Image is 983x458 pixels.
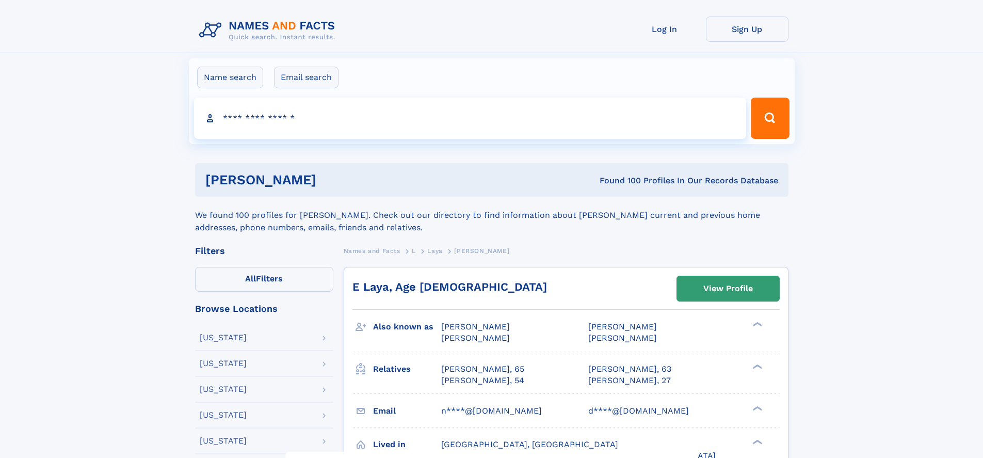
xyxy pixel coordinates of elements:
[200,437,247,445] div: [US_STATE]
[427,247,442,255] span: Laya
[412,247,416,255] span: L
[677,276,779,301] a: View Profile
[703,277,753,301] div: View Profile
[373,360,441,378] h3: Relatives
[195,246,333,256] div: Filters
[458,175,778,186] div: Found 100 Profiles In Our Records Database
[751,98,789,139] button: Search Button
[750,405,763,412] div: ❯
[441,322,510,331] span: [PERSON_NAME]
[200,359,247,368] div: [US_STATE]
[441,439,618,449] span: [GEOGRAPHIC_DATA], [GEOGRAPHIC_DATA]
[344,244,400,257] a: Names and Facts
[373,318,441,336] h3: Also known as
[274,67,339,88] label: Email search
[195,304,333,313] div: Browse Locations
[195,267,333,292] label: Filters
[200,334,247,342] div: [US_STATE]
[245,274,256,283] span: All
[750,321,763,328] div: ❯
[750,363,763,370] div: ❯
[588,333,657,343] span: [PERSON_NAME]
[454,247,509,255] span: [PERSON_NAME]
[427,244,442,257] a: Laya
[412,244,416,257] a: L
[373,436,441,453] h3: Lived in
[623,17,706,42] a: Log In
[200,411,247,419] div: [US_STATE]
[706,17,788,42] a: Sign Up
[588,364,671,375] a: [PERSON_NAME], 63
[352,280,547,293] a: E Laya, Age [DEMOGRAPHIC_DATA]
[373,402,441,420] h3: Email
[205,173,458,186] h1: [PERSON_NAME]
[441,375,524,386] a: [PERSON_NAME], 54
[750,438,763,445] div: ❯
[195,17,344,44] img: Logo Names and Facts
[197,67,263,88] label: Name search
[588,375,671,386] a: [PERSON_NAME], 27
[195,197,788,234] div: We found 100 profiles for [PERSON_NAME]. Check out our directory to find information about [PERSO...
[200,385,247,393] div: [US_STATE]
[441,333,510,343] span: [PERSON_NAME]
[441,364,524,375] a: [PERSON_NAME], 65
[588,322,657,331] span: [PERSON_NAME]
[194,98,747,139] input: search input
